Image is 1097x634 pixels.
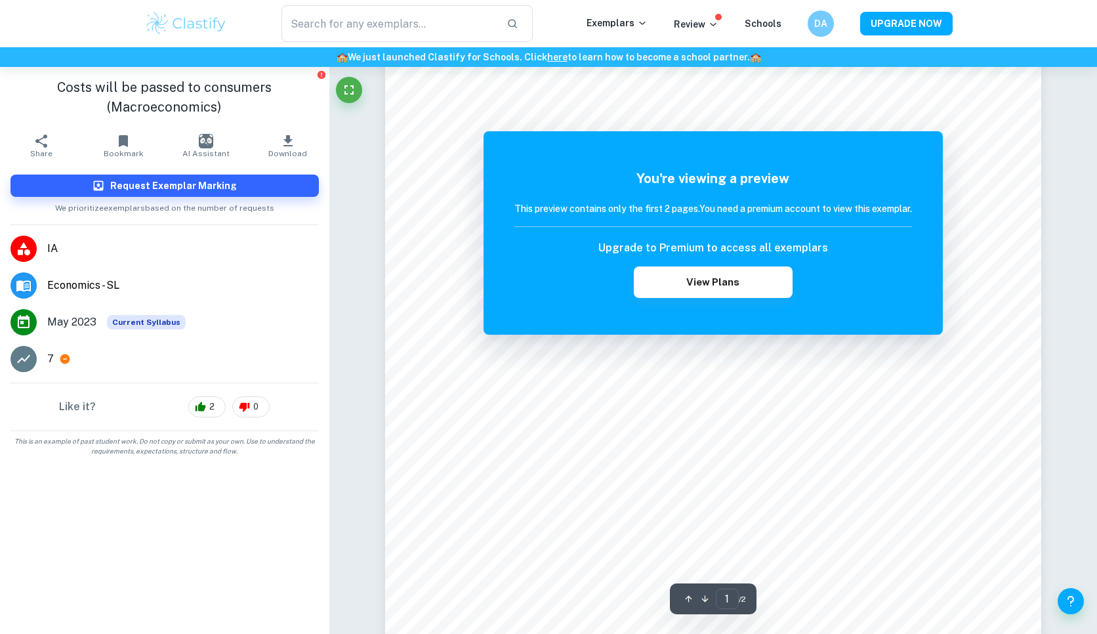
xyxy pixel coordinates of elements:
img: Clastify logo [144,11,228,37]
button: Help and Feedback [1058,588,1084,614]
span: IA [47,241,319,257]
button: View Plans [634,266,793,298]
button: Report issue [317,70,327,79]
span: 🏫 [750,52,761,62]
h6: Request Exemplar Marking [110,179,237,193]
span: 0 [246,400,266,413]
h6: We just launched Clastify for Schools. Click to learn how to become a school partner. [3,50,1094,64]
h1: Costs will be passed to consumers (Macroeconomics) [10,77,319,117]
span: Economics - SL [47,278,319,293]
a: here [547,52,568,62]
h6: Upgrade to Premium to access all exemplars [598,240,828,256]
p: Review [674,17,718,32]
span: Share [30,149,52,158]
span: This is an example of past student work. Do not copy or submit as your own. Use to understand the... [5,436,324,456]
span: May 2023 [47,314,96,330]
span: 🏫 [337,52,348,62]
img: AI Assistant [199,134,213,148]
span: AI Assistant [182,149,230,158]
a: Schools [745,18,781,29]
button: Bookmark [82,127,164,164]
button: UPGRADE NOW [860,12,953,35]
p: 7 [47,351,54,367]
div: This exemplar is based on the current syllabus. Feel free to refer to it for inspiration/ideas wh... [107,315,186,329]
input: Search for any exemplars... [281,5,496,42]
button: AI Assistant [165,127,247,164]
button: DA [808,11,834,37]
span: Current Syllabus [107,315,186,329]
h5: You're viewing a preview [514,169,912,188]
p: Exemplars [587,16,648,30]
span: Bookmark [104,149,144,158]
button: Request Exemplar Marking [10,175,319,197]
h6: Like it? [59,399,96,415]
span: Download [268,149,307,158]
button: Download [247,127,329,164]
h6: This preview contains only the first 2 pages. You need a premium account to view this exemplar. [514,201,912,216]
span: / 2 [739,593,746,605]
button: Fullscreen [336,77,362,103]
span: 2 [202,400,222,413]
span: We prioritize exemplars based on the number of requests [55,197,274,214]
h6: DA [814,16,829,31]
